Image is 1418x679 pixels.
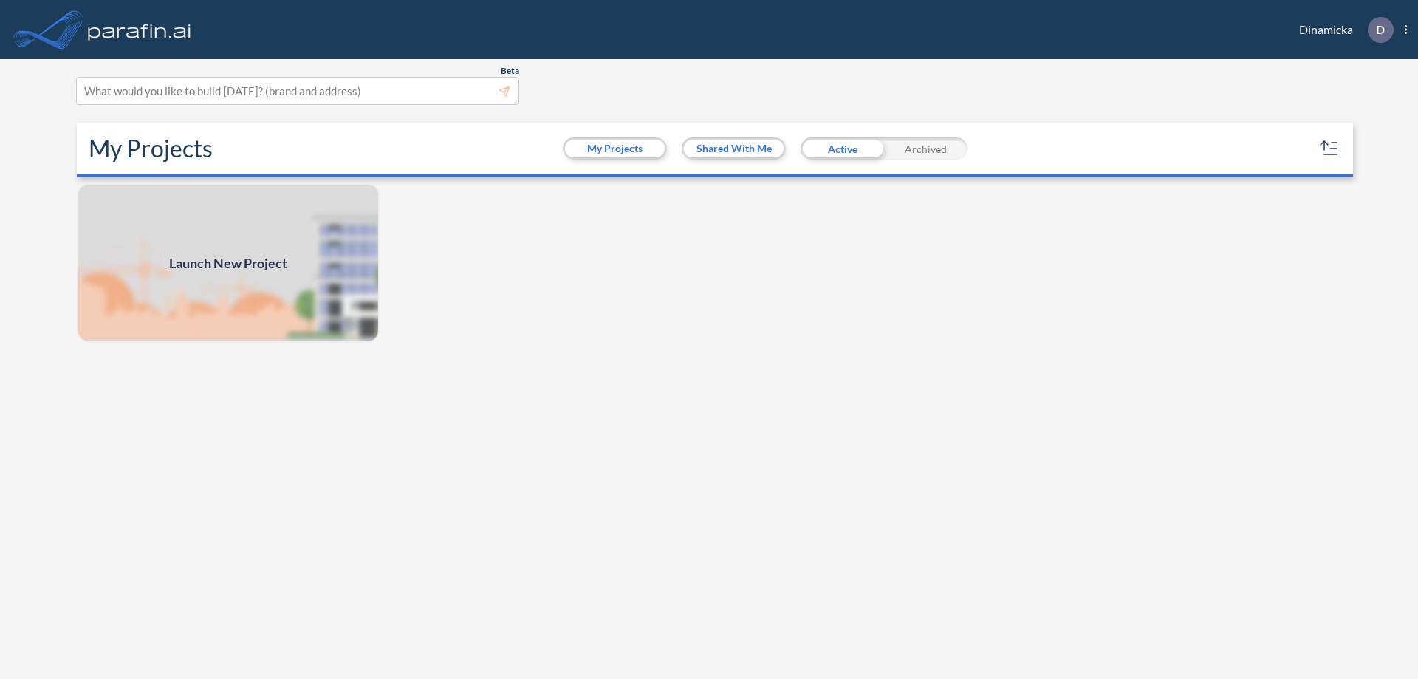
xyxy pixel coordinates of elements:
[565,140,665,157] button: My Projects
[884,137,967,160] div: Archived
[89,134,213,163] h2: My Projects
[77,183,380,343] a: Launch New Project
[501,65,519,77] span: Beta
[1318,137,1341,160] button: sort
[684,140,784,157] button: Shared With Me
[801,137,884,160] div: Active
[169,253,287,273] span: Launch New Project
[1277,17,1407,43] div: Dinamicka
[85,15,194,44] img: logo
[1376,23,1385,36] p: D
[77,183,380,343] img: add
